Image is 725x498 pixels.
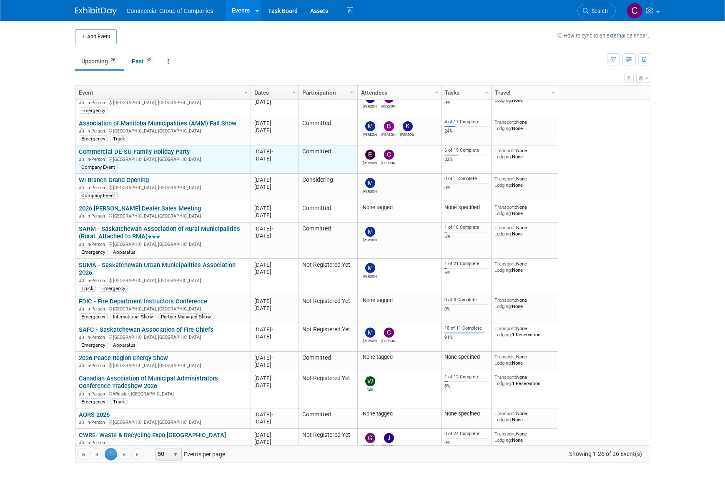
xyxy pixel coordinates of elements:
[271,205,273,211] span: -
[254,333,295,340] div: [DATE]
[79,298,207,305] a: FDIC - Fire Department Instructors Conference
[494,261,516,267] span: Transport:
[444,100,488,106] div: 0%
[271,298,273,304] span: -
[79,285,96,292] div: Truck
[444,204,488,211] div: None specified
[156,448,170,460] span: 50
[299,295,357,323] td: Not Registered Yet
[254,155,295,162] div: [DATE]
[494,374,554,386] div: None 1 Reservation
[79,155,247,163] div: [GEOGRAPHIC_DATA], [GEOGRAPHIC_DATA]
[444,440,488,446] div: 0%
[299,429,357,457] td: Not Registered Yet
[79,420,84,424] img: In-Person Event
[302,85,351,100] a: Participation
[444,261,488,267] div: 1 of 21 Complete
[494,297,554,309] div: None None
[254,382,295,389] div: [DATE]
[254,375,295,382] div: [DATE]
[494,431,516,437] span: Transport:
[444,325,488,331] div: 10 of 11 Complete
[271,148,273,155] span: -
[494,267,512,273] span: Lodging:
[299,352,357,372] td: Committed
[365,328,375,338] img: Mitch Mesenchuk
[494,97,512,103] span: Lodging:
[271,262,273,268] span: -
[254,326,295,333] div: [DATE]
[110,313,156,320] div: International Show
[79,418,247,425] div: [GEOGRAPHIC_DATA], [GEOGRAPHIC_DATA]
[494,148,554,160] div: None None
[365,433,375,443] img: Gregg Stockdale
[444,306,488,312] div: 0%
[271,411,273,418] span: -
[361,410,438,417] div: None tagged
[384,150,394,160] img: Cole Mattern
[403,121,413,131] img: Kris Kaminski
[494,410,554,423] div: None None
[299,117,357,145] td: Committed
[365,263,375,273] img: Mitch Mesenchuk
[254,212,295,219] div: [DATE]
[381,443,396,448] div: Jason Fast
[494,354,516,360] span: Transport:
[254,411,295,418] div: [DATE]
[400,131,415,137] div: Kris Kaminski
[432,85,441,98] a: Column Settings
[254,120,295,127] div: [DATE]
[361,354,438,360] div: None tagged
[254,127,295,134] div: [DATE]
[361,204,438,211] div: None tagged
[79,185,84,189] img: In-Person Event
[125,53,160,69] a: Past42
[121,451,128,458] span: Go to the next page
[433,89,440,96] span: Column Settings
[90,448,103,460] a: Go to the previous page
[254,438,295,445] div: [DATE]
[299,145,357,174] td: Committed
[483,89,490,96] span: Column Settings
[79,212,247,219] div: [GEOGRAPHIC_DATA], [GEOGRAPHIC_DATA]
[557,33,650,39] a: How to sync to an external calendar...
[79,176,149,184] a: WI Branch Grand Opening
[494,125,512,131] span: Lodging:
[494,325,516,331] span: Transport:
[254,298,295,305] div: [DATE]
[86,157,108,162] span: In-Person
[494,303,512,309] span: Lodging:
[550,89,557,96] span: Column Settings
[271,177,273,183] span: -
[254,205,295,212] div: [DATE]
[79,184,247,191] div: [GEOGRAPHIC_DATA], [GEOGRAPHIC_DATA]
[494,225,516,230] span: Transport:
[494,231,512,237] span: Lodging:
[444,431,488,437] div: 0 of 24 Complete
[291,89,297,96] span: Column Settings
[348,85,357,98] a: Column Settings
[79,335,84,339] img: In-Person Event
[271,120,273,126] span: -
[363,443,377,448] div: Gregg Stockdale
[289,85,299,98] a: Column Settings
[363,338,377,343] div: Mitch Mesenchuk
[254,361,295,368] div: [DATE]
[86,306,108,312] span: In-Person
[75,29,117,44] button: Add Event
[79,306,84,310] img: In-Person Event
[494,380,512,386] span: Lodging:
[365,376,375,386] img: Will Schwenger
[494,204,516,210] span: Transport:
[444,185,488,191] div: 0%
[444,225,488,230] div: 1 of 18 Complete
[494,204,554,216] div: None None
[271,326,273,333] span: -
[127,8,213,14] span: Commercial Group of Companies
[365,150,375,160] img: Emma Schwab
[494,176,554,188] div: None None
[86,335,108,340] span: In-Person
[79,242,84,246] img: In-Person Event
[86,440,108,445] span: In-Person
[494,210,512,216] span: Lodging:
